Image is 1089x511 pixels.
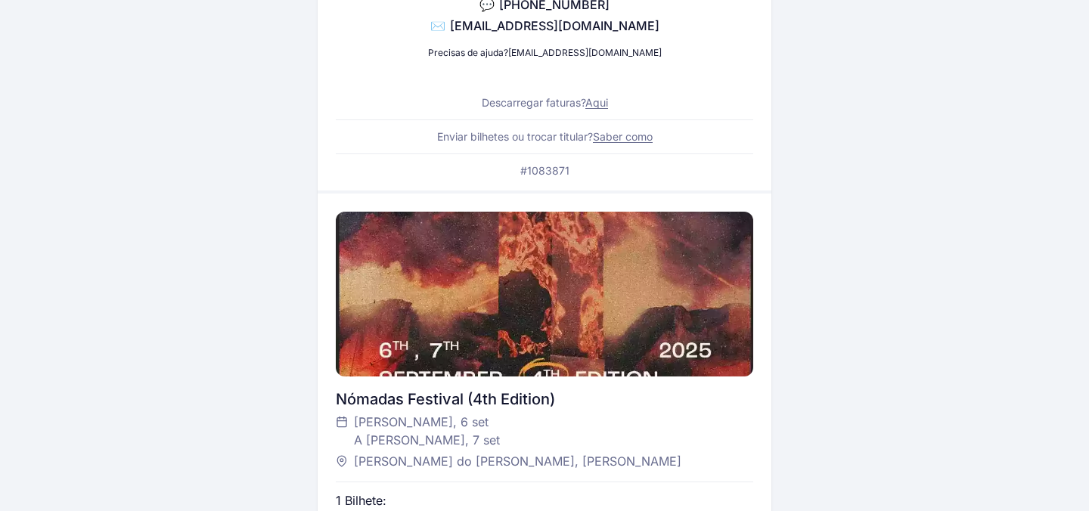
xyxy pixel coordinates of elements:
[428,47,508,58] span: Precisas de ajuda?
[585,96,608,109] a: Aqui
[354,413,500,449] span: [PERSON_NAME], 6 set A [PERSON_NAME], 7 set
[336,389,752,410] div: Nómadas Festival (4th Edition)
[430,18,445,33] span: ✉️
[520,163,569,178] p: #1083871
[450,18,659,33] span: [EMAIL_ADDRESS][DOMAIN_NAME]
[482,95,608,110] p: Descarregar faturas?
[593,130,653,143] a: Saber como
[508,47,662,58] a: [EMAIL_ADDRESS][DOMAIN_NAME]
[437,129,653,144] p: Enviar bilhetes ou trocar titular?
[354,452,681,470] span: [PERSON_NAME] do [PERSON_NAME], [PERSON_NAME]
[336,491,386,509] p: 1 Bilhete:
